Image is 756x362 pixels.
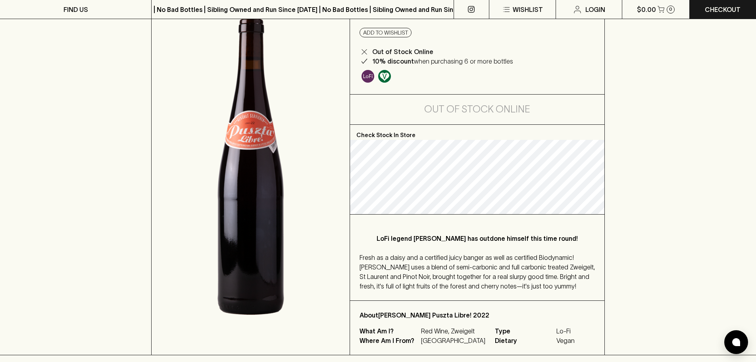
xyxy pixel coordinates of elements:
[152,2,350,355] img: 33652.png
[495,336,554,345] span: Dietary
[360,326,419,336] p: What Am I?
[375,234,579,243] p: LoFi legend [PERSON_NAME] has outdone himself this time round!
[556,336,575,345] span: Vegan
[732,338,740,346] img: bubble-icon
[424,103,530,116] h5: Out of Stock Online
[556,326,575,336] span: Lo-Fi
[362,70,374,83] img: Lo-Fi
[360,254,595,290] span: Fresh as a daisy and a certified juicy banger as well as certified Biodynamic! [PERSON_NAME] uses...
[63,5,88,14] p: FIND US
[637,5,656,14] p: $0.00
[378,70,391,83] img: Vegan
[376,68,393,85] a: Made without the use of any animal products.
[360,310,595,320] p: About [PERSON_NAME] Puszta Libre! 2022
[360,68,376,85] a: Some may call it natural, others minimum intervention, either way, it’s hands off & maybe even a ...
[372,58,414,65] b: 10% discount
[360,336,419,345] p: Where Am I From?
[360,28,412,37] button: Add to wishlist
[585,5,605,14] p: Login
[350,125,604,140] p: Check Stock In Store
[513,5,543,14] p: Wishlist
[705,5,741,14] p: Checkout
[372,47,433,56] p: Out of Stock Online
[421,326,485,336] p: Red Wine, Zweigelt
[495,326,554,336] span: Type
[421,336,485,345] p: [GEOGRAPHIC_DATA]
[669,7,672,12] p: 0
[372,56,513,66] p: when purchasing 6 or more bottles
